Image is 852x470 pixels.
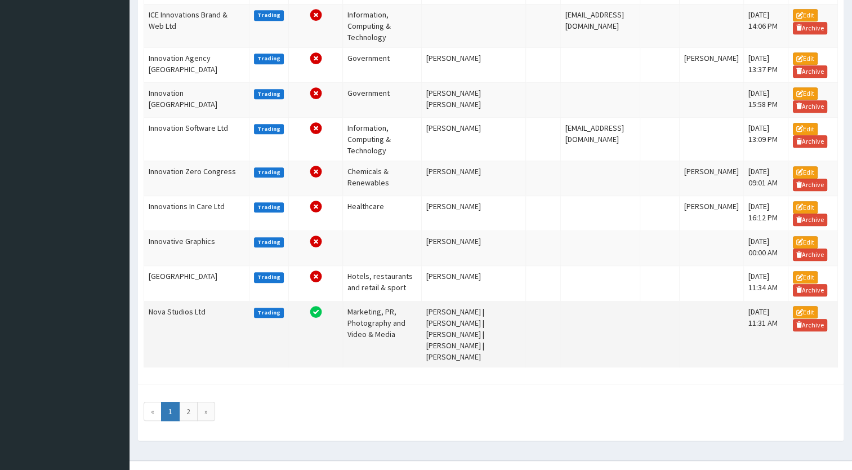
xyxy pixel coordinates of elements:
td: [PERSON_NAME] [421,47,525,82]
a: Archive [793,65,828,78]
td: Information, Computing & Technology [343,4,422,47]
span: « [144,402,162,421]
td: Information, Computing & Technology [343,117,422,161]
td: [DATE] 14:06 PM [743,4,788,47]
td: Government [343,82,422,117]
td: [PERSON_NAME] [421,117,525,161]
a: Edit [793,271,818,283]
a: Edit [793,52,818,65]
td: [DATE] 11:34 AM [743,266,788,301]
td: Marketing, PR, Photography and Video & Media [343,301,422,367]
td: Innovative Graphics [144,231,249,266]
td: Hotels, restaurants and retail & sport [343,266,422,301]
td: [PERSON_NAME] [421,266,525,301]
td: Innovation Zero Congress [144,161,249,196]
td: [PERSON_NAME] [679,161,743,196]
label: Trading [254,124,284,134]
label: Trading [254,10,284,20]
td: [EMAIL_ADDRESS][DOMAIN_NAME] [560,4,640,47]
a: Edit [793,306,818,318]
a: Archive [793,214,828,226]
a: Edit [793,87,818,100]
a: Archive [793,22,828,34]
a: Edit [793,236,818,249]
td: Nova Studios Ltd [144,301,249,367]
a: Edit [793,9,818,21]
td: [PERSON_NAME] [PERSON_NAME] [421,82,525,117]
td: Innovation [GEOGRAPHIC_DATA] [144,82,249,117]
td: Innovation Software Ltd [144,117,249,161]
a: Edit [793,166,818,179]
td: [DATE] 13:37 PM [743,47,788,82]
a: Archive [793,179,828,191]
a: Archive [793,249,828,261]
td: Chemicals & Renewables [343,161,422,196]
td: [DATE] 16:12 PM [743,196,788,231]
label: Trading [254,272,284,282]
label: Trading [254,54,284,64]
td: [DATE] 15:58 PM [743,82,788,117]
td: [PERSON_NAME] [421,231,525,266]
td: Government [343,47,422,82]
td: ICE Innovations Brand & Web Ltd [144,4,249,47]
a: Archive [793,284,828,296]
span: 1 [161,402,180,421]
td: Innovations In Care Ltd [144,196,249,231]
label: Trading [254,237,284,247]
a: Edit [793,123,818,135]
a: Archive [793,135,828,148]
label: Trading [254,202,284,212]
label: Trading [254,89,284,99]
a: Archive [793,319,828,331]
a: Archive [793,100,828,113]
td: [EMAIL_ADDRESS][DOMAIN_NAME] [560,117,640,161]
td: [GEOGRAPHIC_DATA] [144,266,249,301]
td: [PERSON_NAME] [421,196,525,231]
td: [PERSON_NAME] [421,161,525,196]
td: [PERSON_NAME] [679,196,743,231]
td: Healthcare [343,196,422,231]
label: Trading [254,167,284,178]
td: [PERSON_NAME] | [PERSON_NAME] | [PERSON_NAME] | [PERSON_NAME] | [PERSON_NAME] [421,301,525,367]
label: Trading [254,308,284,318]
a: Edit [793,201,818,214]
td: [DATE] 09:01 AM [743,161,788,196]
td: [DATE] 11:31 AM [743,301,788,367]
td: [DATE] 00:00 AM [743,231,788,266]
td: [PERSON_NAME] [679,47,743,82]
td: Innovation Agency [GEOGRAPHIC_DATA] [144,47,249,82]
a: » [197,402,215,421]
a: 2 [179,402,198,421]
td: [DATE] 13:09 PM [743,117,788,161]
